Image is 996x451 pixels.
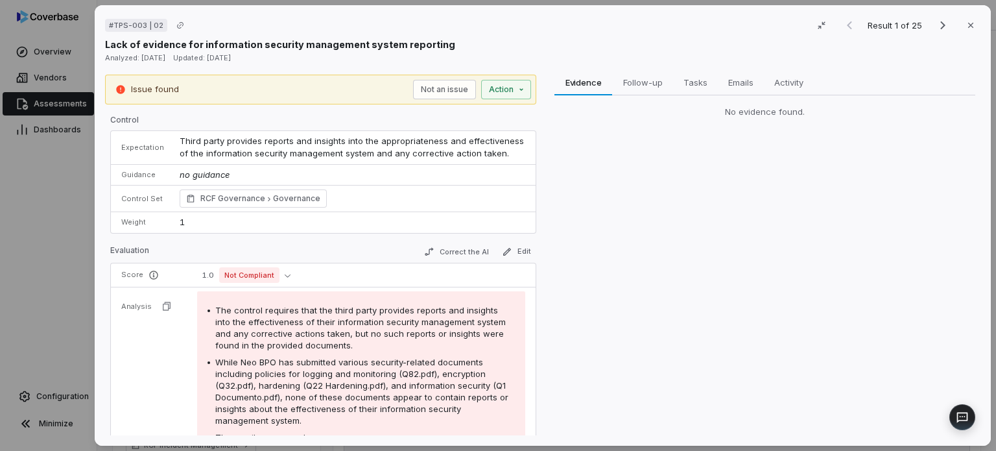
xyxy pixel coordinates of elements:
[169,14,192,37] button: Copy link
[121,302,152,311] p: Analysis
[121,270,182,280] p: Score
[180,217,185,227] span: 1
[560,74,606,91] span: Evidence
[180,169,230,180] span: no guidance
[554,106,975,119] div: No evidence found.
[109,20,163,30] span: # TPS-003 | 02
[497,244,536,260] button: Edit
[868,18,925,32] p: Result 1 of 25
[173,53,231,62] span: Updated: [DATE]
[215,305,506,350] span: The control requires that the third party provides reports and insights into the effectiveness of...
[419,244,494,260] button: Correct the AI
[121,217,164,227] p: Weight
[121,170,164,180] p: Guidance
[105,38,455,51] p: Lack of evidence for information security management system reporting
[930,18,956,33] button: Next result
[219,267,279,283] span: Not Compliant
[197,267,296,283] button: 1.0Not Compliant
[131,83,179,96] p: Issue found
[121,194,164,204] p: Control Set
[215,357,508,426] span: While Neo BPO has submitted various security-related documents including policies for logging and...
[180,136,527,159] span: Third party provides reports and insights into the appropriateness and effectiveness of the infor...
[200,192,320,205] span: RCF Governance Governance
[678,74,713,91] span: Tasks
[105,53,165,62] span: Analyzed: [DATE]
[413,80,476,99] button: Not an issue
[121,143,164,152] p: Expectation
[617,74,667,91] span: Follow-up
[769,74,809,91] span: Activity
[110,115,536,130] p: Control
[723,74,759,91] span: Emails
[110,245,149,261] p: Evaluation
[481,80,531,99] button: Action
